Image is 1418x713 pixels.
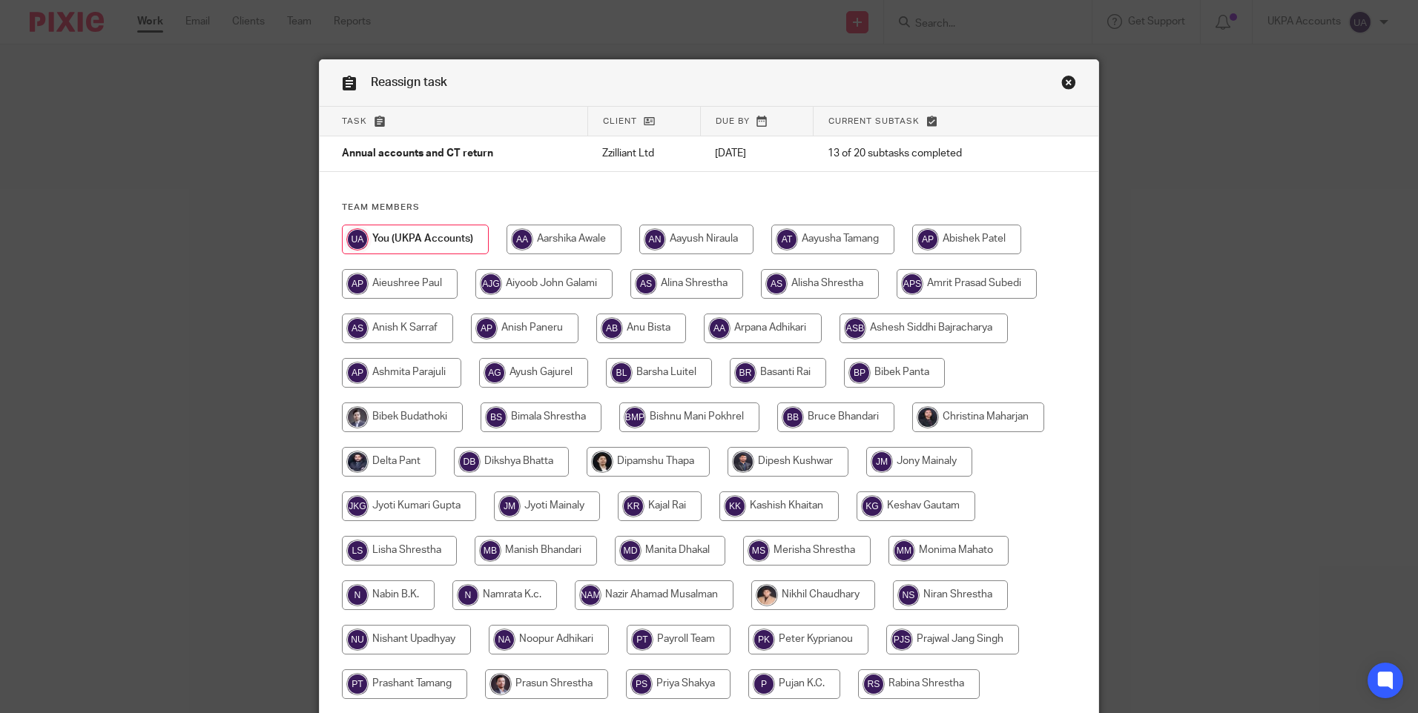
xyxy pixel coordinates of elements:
span: Reassign task [371,76,447,88]
span: Annual accounts and CT return [342,149,493,159]
span: Client [603,117,637,125]
span: Current subtask [828,117,920,125]
a: Close this dialog window [1061,75,1076,95]
span: Task [342,117,367,125]
td: 13 of 20 subtasks completed [813,136,1037,172]
h4: Team members [342,202,1076,213]
span: Due by [716,117,750,125]
p: [DATE] [715,146,798,161]
p: Zzilliant Ltd [602,146,685,161]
